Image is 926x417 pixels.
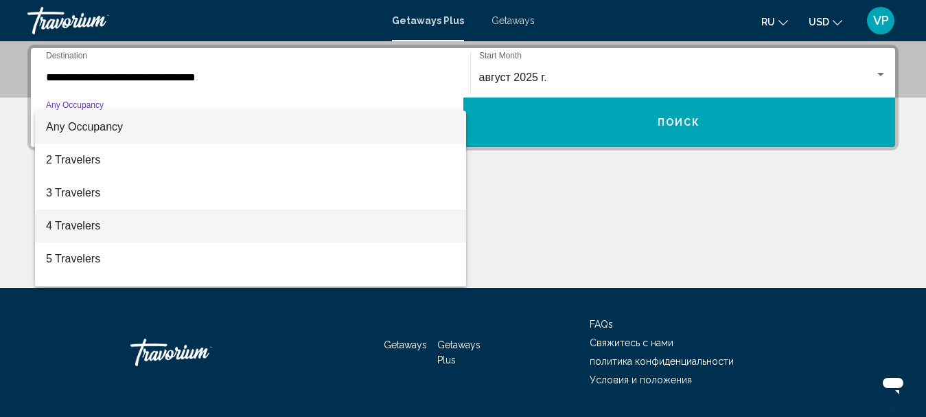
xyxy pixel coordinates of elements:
span: 6 Travelers [46,275,455,308]
span: 2 Travelers [46,144,455,177]
span: 3 Travelers [46,177,455,210]
span: 5 Travelers [46,243,455,275]
span: Any Occupancy [46,121,123,133]
span: 4 Travelers [46,210,455,243]
iframe: Кнопка запуска окна обмена сообщениями [871,362,915,406]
